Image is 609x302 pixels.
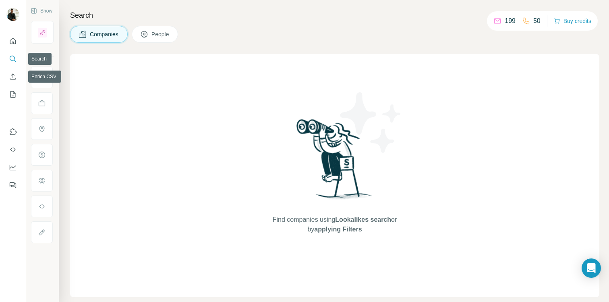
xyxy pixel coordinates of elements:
[533,16,541,26] p: 50
[270,215,399,234] span: Find companies using or by
[6,142,19,157] button: Use Surfe API
[505,16,516,26] p: 199
[25,5,58,17] button: Show
[335,216,391,223] span: Lookalikes search
[151,30,170,38] span: People
[6,87,19,102] button: My lists
[6,125,19,139] button: Use Surfe on LinkedIn
[6,178,19,192] button: Feedback
[6,34,19,48] button: Quick start
[293,117,377,207] img: Surfe Illustration - Woman searching with binoculars
[90,30,119,38] span: Companies
[314,226,362,233] span: applying Filters
[6,8,19,21] img: Avatar
[6,52,19,66] button: Search
[6,160,19,175] button: Dashboard
[582,258,601,278] div: Open Intercom Messenger
[554,15,591,27] button: Buy credits
[70,10,599,21] h4: Search
[6,69,19,84] button: Enrich CSV
[335,86,407,159] img: Surfe Illustration - Stars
